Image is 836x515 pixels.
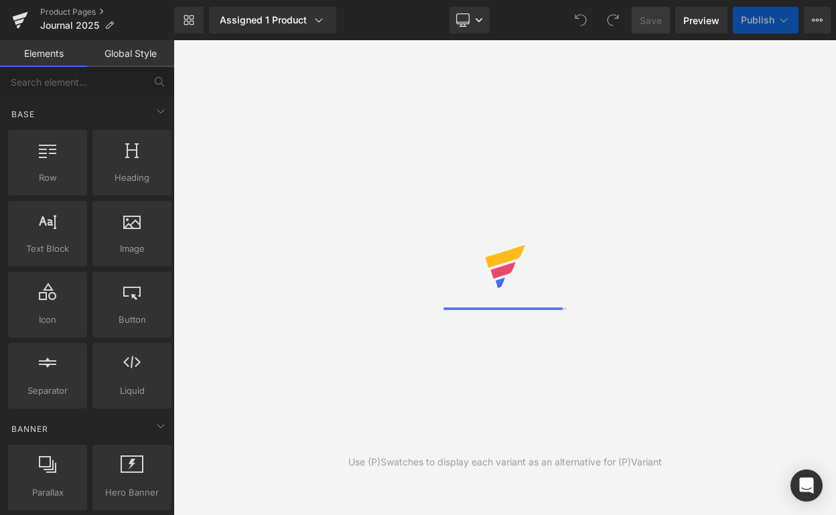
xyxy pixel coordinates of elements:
[348,455,662,469] div: Use (P)Swatches to display each variant as an alternative for (P)Variant
[40,20,99,31] span: Journal 2025
[804,7,831,33] button: More
[40,7,174,17] a: Product Pages
[174,7,204,33] a: New Library
[96,242,167,256] span: Image
[96,486,167,500] span: Hero Banner
[12,171,83,185] span: Row
[96,171,167,185] span: Heading
[12,313,83,327] span: Icon
[741,15,774,25] span: Publish
[790,469,823,502] div: Open Intercom Messenger
[675,7,727,33] a: Preview
[600,7,626,33] button: Redo
[12,384,83,398] span: Separator
[733,7,798,33] button: Publish
[12,486,83,500] span: Parallax
[96,313,167,327] span: Button
[640,13,662,27] span: Save
[567,7,594,33] button: Undo
[12,242,83,256] span: Text Block
[96,384,167,398] span: Liquid
[220,13,326,27] div: Assigned 1 Product
[10,108,36,121] span: Base
[683,13,719,27] span: Preview
[87,40,174,67] a: Global Style
[10,423,50,435] span: Banner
